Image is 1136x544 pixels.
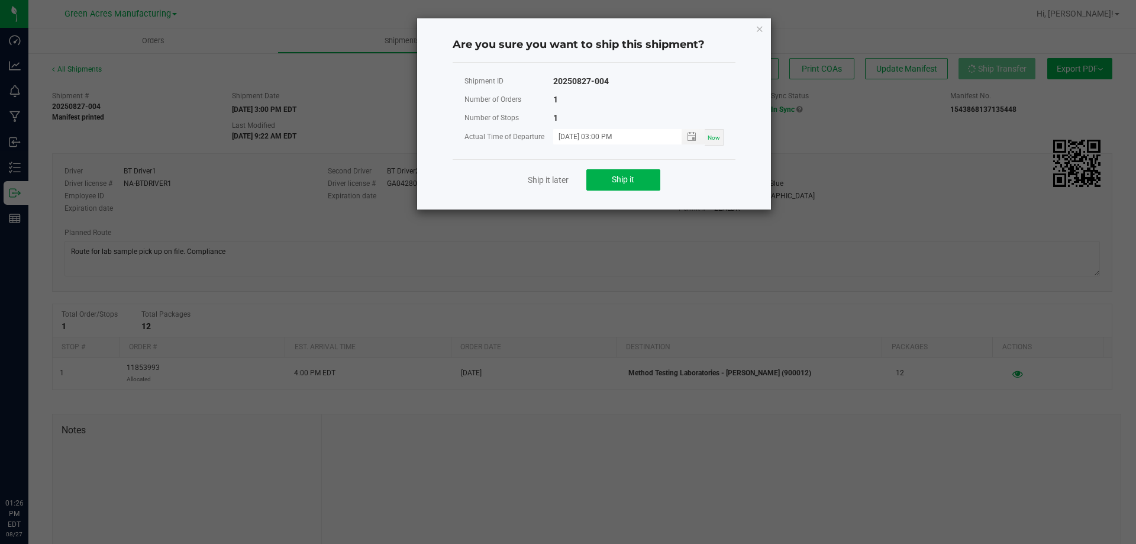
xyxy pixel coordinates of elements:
[612,175,634,184] span: Ship it
[553,92,558,107] div: 1
[464,74,553,89] div: Shipment ID
[553,129,669,144] input: MM/dd/yyyy HH:MM a
[708,134,720,141] span: Now
[553,74,609,89] div: 20250827-004
[586,169,660,191] button: Ship it
[453,37,735,53] h4: Are you sure you want to ship this shipment?
[12,449,47,485] iframe: Resource center
[464,130,553,144] div: Actual Time of Departure
[553,111,558,125] div: 1
[464,111,553,125] div: Number of Stops
[756,21,764,36] button: Close
[528,174,569,186] a: Ship it later
[35,448,49,462] iframe: Resource center unread badge
[464,92,553,107] div: Number of Orders
[682,129,705,144] span: Toggle popup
